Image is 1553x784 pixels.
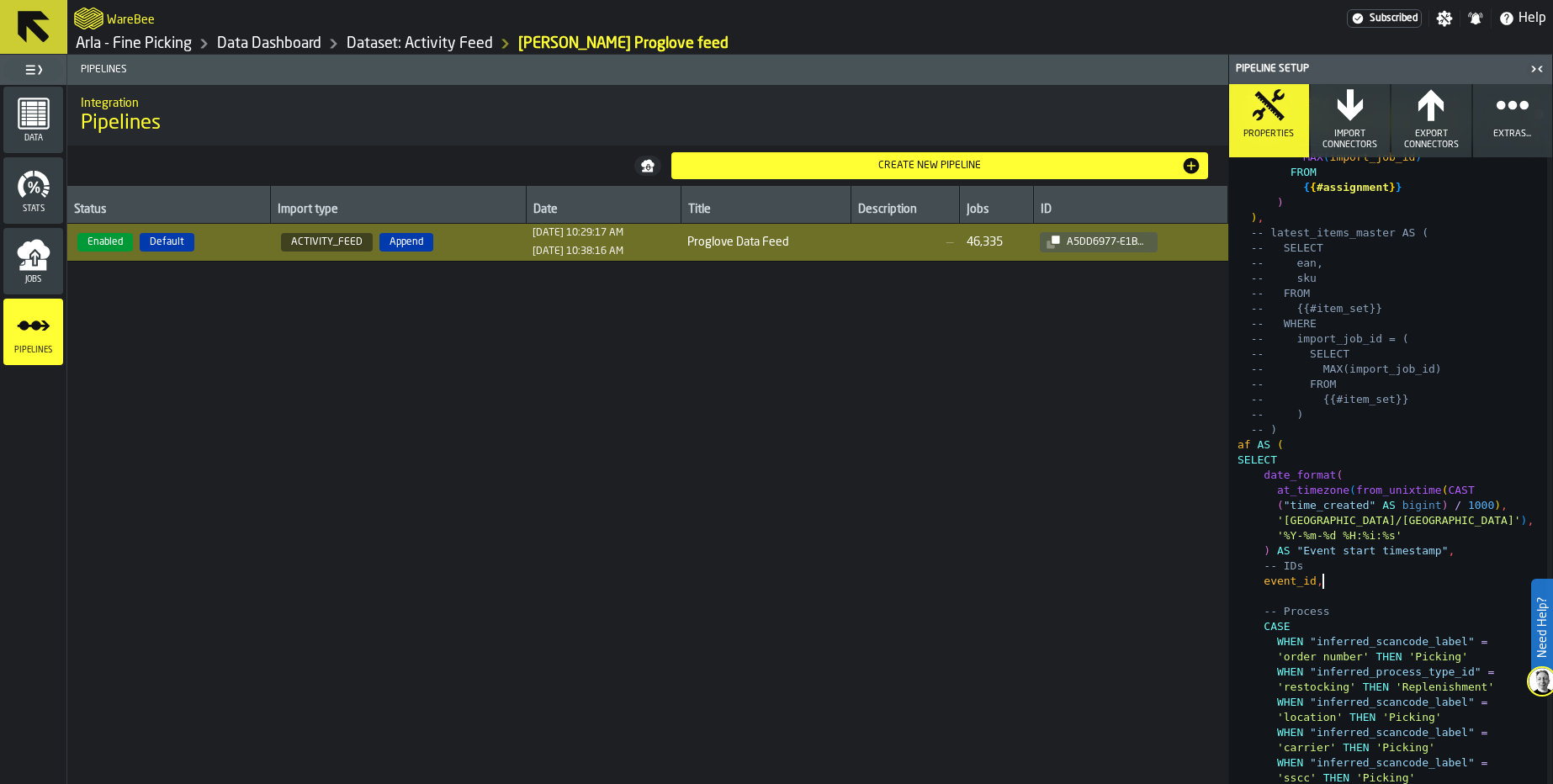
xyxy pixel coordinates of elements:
span: / [1455,499,1461,511]
span: -- latest_items_master AS ( [1251,226,1428,239]
div: Updated: N/A Created: N/A [533,246,623,257]
span: FROM [1291,166,1317,178]
span: WHEN [1277,665,1303,678]
span: AS [1277,544,1291,557]
span: Data [3,134,63,143]
span: af [1238,438,1251,451]
label: Need Help? [1533,580,1551,675]
span: -- WHERE [1251,317,1317,330]
span: = [1487,665,1494,678]
span: -- FROM [1251,287,1310,299]
label: button-toggle-Help [1492,8,1553,29]
span: { [1310,181,1317,193]
div: Pipeline Setup [1232,63,1525,75]
span: , [1257,211,1264,224]
span: -- import_job_id = ( [1251,332,1409,345]
span: 'location' [1277,711,1343,723]
span: 'Picking' [1382,711,1441,723]
span: ) [1415,151,1422,163]
span: from_unixtime [1356,484,1442,496]
span: ) [1494,499,1501,511]
span: Subscribed [1370,13,1418,24]
span: -- {{#item_set}} [1251,393,1409,405]
li: menu Data [3,87,63,154]
span: 1738143496883 [533,246,623,257]
span: ( [1349,484,1356,496]
div: ID [1041,203,1221,220]
header: Pipeline Setup [1229,55,1552,84]
span: WHEN [1277,635,1303,648]
div: [PERSON_NAME] Proglove feed [518,34,729,53]
span: -- SELECT [1251,241,1323,254]
span: Jobs [3,275,63,284]
span: THEN [1363,681,1389,693]
span: ACTIVITY_FEED [281,233,373,252]
div: Status [74,203,263,220]
span: Default [140,233,194,252]
li: menu Jobs [3,228,63,295]
span: -- ) [1251,423,1277,436]
span: 'Replenishment' [1396,681,1494,693]
span: #assignment [1317,181,1389,193]
span: "inferred_scancode_label" [1310,696,1475,708]
span: = [1481,696,1488,708]
span: -- sku [1251,272,1317,284]
h2: Sub Title [81,93,1215,110]
span: CAST [1448,484,1474,496]
nav: Breadcrumb [74,34,810,54]
span: THEN [1323,771,1349,784]
a: link-to-/wh/i/48cbecf7-1ea2-4bc9-a439-03d5b66e1a58/data [217,34,321,53]
span: "inferred_scancode_label" [1310,726,1475,739]
span: ) [1264,544,1270,557]
span: ( [1336,469,1343,481]
span: ( [1323,151,1330,163]
span: ) [1277,196,1284,209]
span: , [1527,514,1534,527]
span: 'Picking' [1375,741,1434,754]
span: date_format [1264,469,1336,481]
span: ) [1442,499,1449,511]
span: Enabled [77,233,133,252]
label: button-toggle-Settings [1429,10,1460,27]
span: THEN [1375,650,1402,663]
span: 'Picking' [1409,650,1468,663]
span: "inferred_scancode_label" [1310,635,1475,648]
span: -- {{#item_set}} [1251,302,1383,315]
span: 'carrier' [1277,741,1336,754]
span: "inferred_scancode_label" [1310,756,1475,769]
span: SELECT [1238,453,1277,466]
span: ( [1442,484,1449,496]
li: menu Stats [3,157,63,225]
span: AS [1257,438,1270,451]
span: "inferred_process_type_id" [1310,665,1481,678]
span: THEN [1343,741,1369,754]
a: link-to-/wh/i/48cbecf7-1ea2-4bc9-a439-03d5b66e1a58 [76,34,192,53]
span: ( [1277,499,1284,511]
span: CASE [1264,620,1290,633]
span: Import Connectors [1317,129,1384,151]
span: -- ean, [1251,257,1323,269]
span: '%Y-%m-%d %H:%i:%s' [1277,529,1402,542]
span: 'order number' [1277,650,1370,663]
span: WHEN [1277,756,1303,769]
span: = [1481,635,1488,648]
span: bigint [1402,499,1442,511]
span: } [1396,181,1402,193]
span: Export Connectors [1398,129,1465,151]
span: Append [379,233,433,252]
div: Description [858,203,952,220]
a: link-to-/wh/i/48cbecf7-1ea2-4bc9-a439-03d5b66e1a58/data/activity [347,34,493,53]
label: button-toggle-Toggle Full Menu [3,58,63,82]
div: Title [688,203,845,220]
span: MAX [1303,151,1322,163]
span: { [1303,181,1310,193]
span: at_timezone [1277,484,1349,496]
span: 'sscc' [1277,771,1317,784]
div: Updated: N/A Created: N/A [533,227,623,239]
button: button-a5dd6977-e1b8-4748-b595-fa2616f5b9d8 [1040,232,1158,252]
div: 46,335 [967,236,1003,249]
span: Stats [3,204,63,214]
span: , [1317,575,1323,587]
span: 'restocking' [1277,681,1356,693]
div: title-Pipelines [67,85,1228,146]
